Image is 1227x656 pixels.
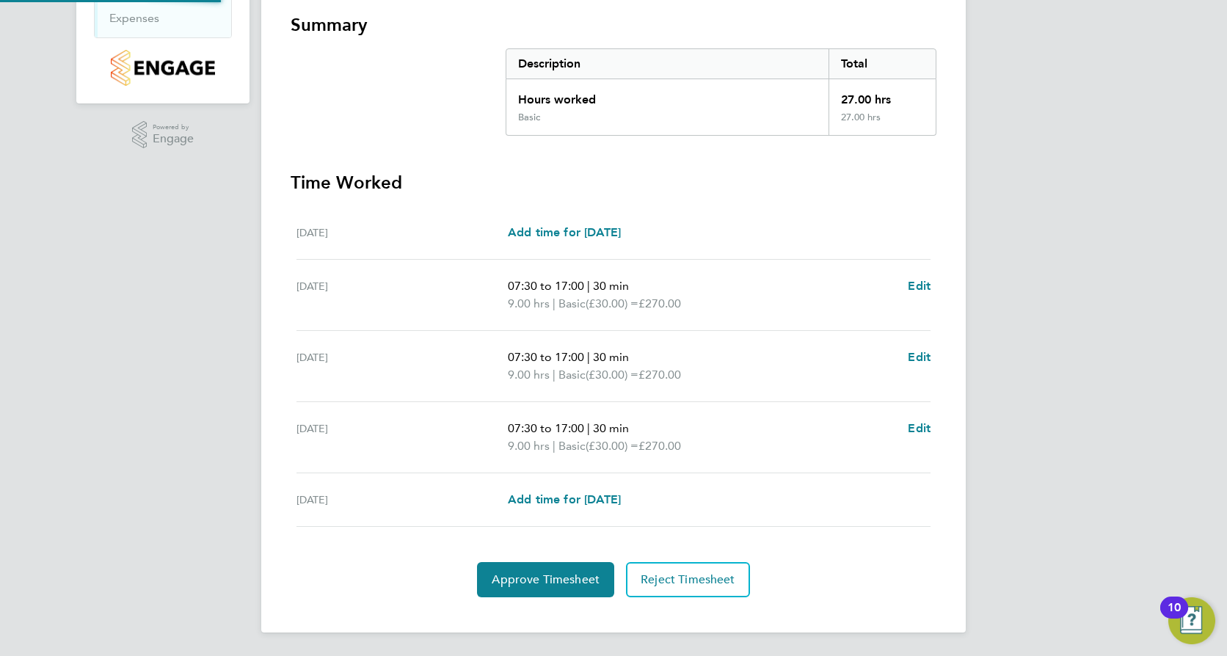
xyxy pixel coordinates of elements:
div: 27.00 hrs [829,112,936,135]
div: 27.00 hrs [829,79,936,112]
span: Edit [908,421,931,435]
span: 07:30 to 17:00 [508,279,584,293]
div: Hours worked [506,79,829,112]
span: 9.00 hrs [508,439,550,453]
div: [DATE] [296,349,508,384]
span: 9.00 hrs [508,368,550,382]
button: Open Resource Center, 10 new notifications [1168,597,1215,644]
img: countryside-properties-logo-retina.png [111,50,214,86]
div: [DATE] [296,420,508,455]
span: 07:30 to 17:00 [508,350,584,364]
a: Powered byEngage [132,121,194,149]
span: Edit [908,279,931,293]
div: [DATE] [296,277,508,313]
h3: Summary [291,13,936,37]
span: | [553,296,556,310]
a: Expenses [109,11,159,25]
a: Go to home page [94,50,232,86]
span: £270.00 [638,296,681,310]
span: | [553,368,556,382]
h3: Time Worked [291,171,936,194]
span: | [587,350,590,364]
button: Approve Timesheet [477,562,614,597]
div: Basic [518,112,540,123]
span: £270.00 [638,439,681,453]
span: Reject Timesheet [641,572,735,587]
span: Approve Timesheet [492,572,600,587]
div: [DATE] [296,491,508,509]
span: (£30.00) = [586,439,638,453]
span: | [553,439,556,453]
span: Powered by [153,121,194,134]
button: Reject Timesheet [626,562,750,597]
a: Add time for [DATE] [508,491,621,509]
span: 07:30 to 17:00 [508,421,584,435]
span: Add time for [DATE] [508,492,621,506]
span: 30 min [593,279,629,293]
span: 30 min [593,421,629,435]
a: Add time for [DATE] [508,224,621,241]
span: Basic [558,295,586,313]
div: [DATE] [296,224,508,241]
span: (£30.00) = [586,368,638,382]
div: Summary [506,48,936,136]
span: Engage [153,133,194,145]
span: Add time for [DATE] [508,225,621,239]
div: Description [506,49,829,79]
span: | [587,279,590,293]
span: Edit [908,350,931,364]
a: Edit [908,420,931,437]
section: Timesheet [291,13,936,597]
a: Edit [908,277,931,295]
a: Edit [908,349,931,366]
span: £270.00 [638,368,681,382]
span: (£30.00) = [586,296,638,310]
span: 9.00 hrs [508,296,550,310]
div: Total [829,49,936,79]
span: Basic [558,437,586,455]
span: | [587,421,590,435]
span: 30 min [593,350,629,364]
span: Basic [558,366,586,384]
div: 10 [1168,608,1181,627]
